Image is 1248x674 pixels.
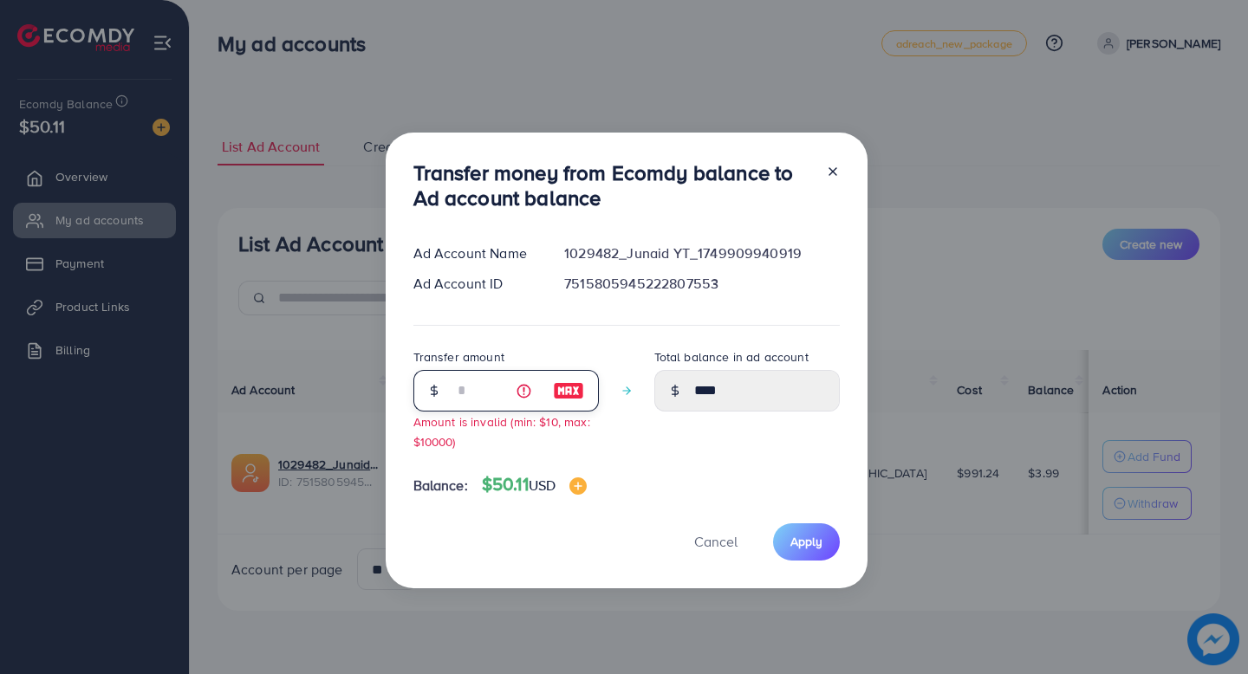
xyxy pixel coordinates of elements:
div: 7515805945222807553 [550,274,853,294]
h3: Transfer money from Ecomdy balance to Ad account balance [413,160,812,211]
div: Ad Account Name [400,243,551,263]
small: Amount is invalid (min: $10, max: $10000) [413,413,590,450]
button: Apply [773,523,840,561]
label: Total balance in ad account [654,348,809,366]
img: image [569,477,587,495]
span: Cancel [694,532,738,551]
div: Ad Account ID [400,274,551,294]
span: USD [529,476,556,495]
span: Balance: [413,476,468,496]
label: Transfer amount [413,348,504,366]
h4: $50.11 [482,474,587,496]
img: image [553,380,584,401]
span: Apply [790,533,822,550]
div: 1029482_Junaid YT_1749909940919 [550,243,853,263]
button: Cancel [673,523,759,561]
